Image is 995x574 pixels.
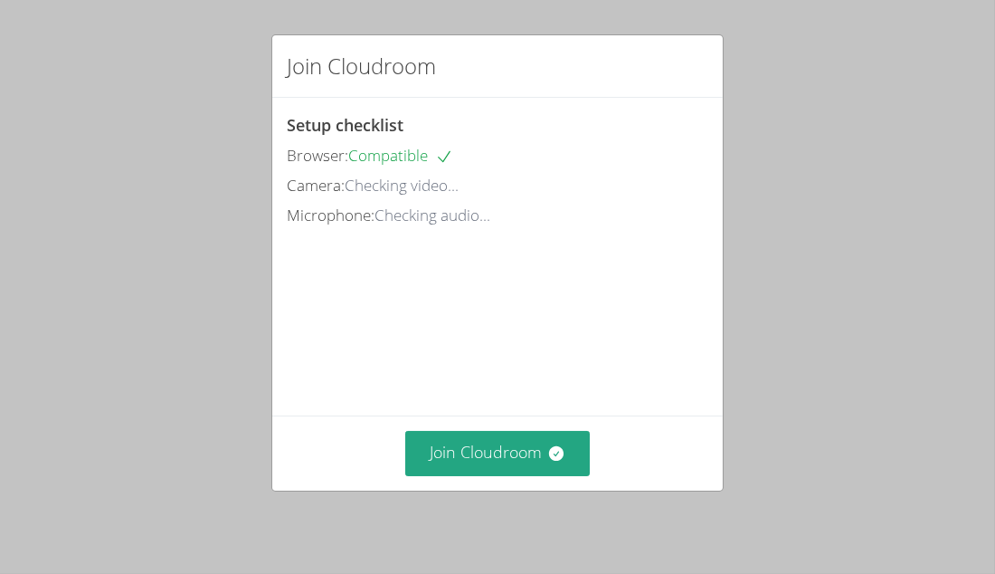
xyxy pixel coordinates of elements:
[287,114,403,136] span: Setup checklist
[348,145,453,166] span: Compatible
[287,205,374,225] span: Microphone:
[287,50,436,82] h2: Join Cloudroom
[374,205,490,225] span: Checking audio...
[287,175,345,196] span: Camera:
[405,431,591,475] button: Join Cloudroom
[287,145,348,166] span: Browser:
[345,175,459,196] span: Checking video...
